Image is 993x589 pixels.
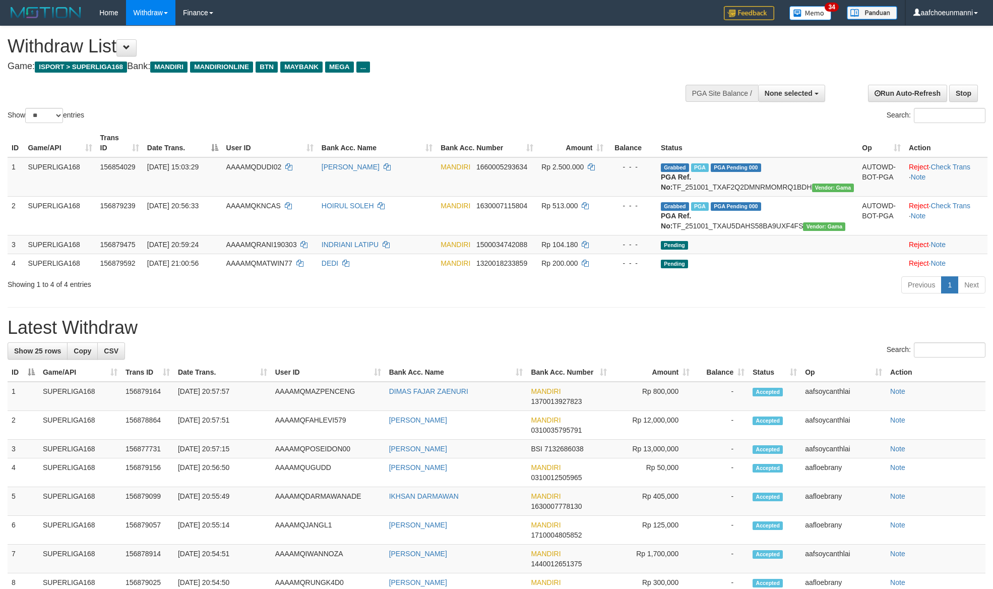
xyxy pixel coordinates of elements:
span: MANDIRIONLINE [190,62,253,73]
a: Next [958,276,985,293]
span: Copy 7132686038 to clipboard [544,445,584,453]
span: Copy 1500034742088 to clipboard [476,241,527,249]
td: 3 [8,235,24,254]
label: Search: [887,108,985,123]
th: User ID: activate to sort column ascending [222,129,318,157]
span: AAAAMQKNCAS [226,202,281,210]
td: 7 [8,545,39,573]
a: Note [930,259,946,267]
span: MANDIRI [441,163,470,171]
td: 2 [8,411,39,440]
span: Rp 200.000 [541,259,578,267]
td: SUPERLIGA168 [24,235,96,254]
td: aafsoycanthlai [801,440,886,458]
span: Accepted [753,550,783,559]
span: [DATE] 15:03:29 [147,163,199,171]
a: IKHSAN DARMAWAN [389,492,459,500]
td: 6 [8,516,39,545]
span: Vendor URL: https://trx31.1velocity.biz [803,222,845,231]
span: Show 25 rows [14,347,61,355]
td: - [694,516,749,545]
span: Pending [661,260,688,268]
span: Rp 104.180 [541,241,578,249]
a: DIMAS FAJAR ZAENURI [389,387,468,395]
td: [DATE] 20:55:49 [174,487,271,516]
td: · [905,235,987,254]
th: Bank Acc. Number: activate to sort column ascending [437,129,537,157]
th: Amount: activate to sort column ascending [611,363,694,382]
td: SUPERLIGA168 [39,382,121,411]
td: SUPERLIGA168 [39,458,121,487]
th: Game/API: activate to sort column ascending [24,129,96,157]
span: MANDIRI [531,416,561,424]
td: · · [905,196,987,235]
div: - - - [611,258,653,268]
span: MANDIRI [531,463,561,472]
td: AAAAMQDARMAWANADE [271,487,385,516]
a: [PERSON_NAME] [389,416,447,424]
td: 156877731 [121,440,174,458]
td: 156879156 [121,458,174,487]
span: Copy 0310035795791 to clipboard [531,426,582,434]
a: Note [890,578,905,586]
select: Showentries [25,108,63,123]
span: ... [356,62,370,73]
a: [PERSON_NAME] [389,578,447,586]
td: · · [905,157,987,197]
a: Show 25 rows [8,342,68,360]
span: 156879239 [100,202,136,210]
label: Show entries [8,108,84,123]
td: aafsoycanthlai [801,545,886,573]
td: AAAAMQUGUDD [271,458,385,487]
th: Balance [607,129,657,157]
a: DEDI [322,259,338,267]
span: MANDIRI [531,387,561,395]
td: - [694,458,749,487]
td: Rp 1,700,000 [611,545,694,573]
span: Copy 0310012505965 to clipboard [531,474,582,482]
a: Note [890,445,905,453]
span: Copy 1710004805852 to clipboard [531,531,582,539]
a: [PERSON_NAME] [389,463,447,472]
th: Bank Acc. Number: activate to sort column ascending [527,363,611,382]
td: SUPERLIGA168 [24,254,96,272]
td: - [694,382,749,411]
td: · [905,254,987,272]
th: Action [886,363,985,382]
th: Amount: activate to sort column ascending [537,129,607,157]
td: TF_251001_TXAU5DAHS58BA9UXF4FS [657,196,858,235]
span: AAAAMQMATWIN77 [226,259,292,267]
a: Note [911,173,926,181]
td: AAAAMQPOSEIDON00 [271,440,385,458]
input: Search: [914,342,985,358]
td: Rp 13,000,000 [611,440,694,458]
td: - [694,411,749,440]
div: - - - [611,162,653,172]
h1: Withdraw List [8,36,652,56]
h4: Game: Bank: [8,62,652,72]
a: Check Trans [930,163,970,171]
th: Action [905,129,987,157]
span: MANDIRI [441,259,470,267]
td: AAAAMQMAZPENCENG [271,382,385,411]
span: PGA Pending [711,163,761,172]
span: Grabbed [661,163,689,172]
td: aafloebrany [801,487,886,516]
a: Reject [909,163,929,171]
span: ISPORT > SUPERLIGA168 [35,62,127,73]
span: Accepted [753,464,783,473]
span: BTN [256,62,278,73]
td: aafsoycanthlai [801,382,886,411]
span: MANDIRI [441,241,470,249]
span: Marked by aafsoycanthlai [691,202,709,211]
th: Trans ID: activate to sort column ascending [96,129,143,157]
th: Bank Acc. Name: activate to sort column ascending [318,129,437,157]
a: Note [890,492,905,500]
td: 1 [8,382,39,411]
td: aafsoycanthlai [801,411,886,440]
a: Reject [909,202,929,210]
span: Marked by aafsoycanthlai [691,163,709,172]
a: Copy [67,342,98,360]
a: Run Auto-Refresh [868,85,947,102]
span: Rp 2.500.000 [541,163,584,171]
